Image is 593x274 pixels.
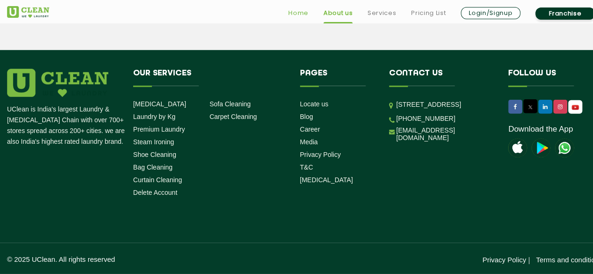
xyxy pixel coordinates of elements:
h4: Follow us [508,69,591,87]
a: Carpet Cleaning [210,113,257,120]
a: Sofa Cleaning [210,100,251,108]
a: About us [323,7,353,19]
a: Career [300,126,320,133]
a: Locate us [300,100,329,108]
img: UClean Laundry and Dry Cleaning [7,6,49,18]
a: Pricing List [411,7,446,19]
h4: Our Services [133,69,286,87]
a: Steam Ironing [133,138,174,146]
a: Services [368,7,396,19]
a: [EMAIL_ADDRESS][DOMAIN_NAME] [396,126,494,141]
a: Privacy Policy [300,151,341,158]
a: Premium Laundry [133,126,185,133]
a: Blog [300,113,313,120]
p: [STREET_ADDRESS] [396,99,494,110]
p: UClean is India's largest Laundry & [MEDICAL_DATA] Chain with over 700+ stores spread across 200+... [7,104,126,147]
a: Shoe Cleaning [133,151,176,158]
img: logo.png [7,69,108,97]
a: Bag Cleaning [133,163,173,171]
img: UClean Laundry and Dry Cleaning [569,103,581,112]
a: Login/Signup [461,7,520,19]
a: [PHONE_NUMBER] [396,115,455,122]
a: T&C [300,163,313,171]
h4: Contact us [389,69,494,87]
img: UClean Laundry and Dry Cleaning [555,139,574,157]
a: Delete Account [133,189,177,196]
a: Privacy Policy [482,256,526,264]
a: [MEDICAL_DATA] [300,176,353,184]
h4: Pages [300,69,375,87]
a: [MEDICAL_DATA] [133,100,186,108]
a: Home [288,7,308,19]
a: Media [300,138,318,146]
img: playstoreicon.png [532,139,550,157]
a: Curtain Cleaning [133,176,182,184]
a: Download the App [508,125,573,134]
img: apple-icon.png [508,139,527,157]
a: Laundry by Kg [133,113,175,120]
p: © 2025 UClean. All rights reserved [7,255,305,263]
